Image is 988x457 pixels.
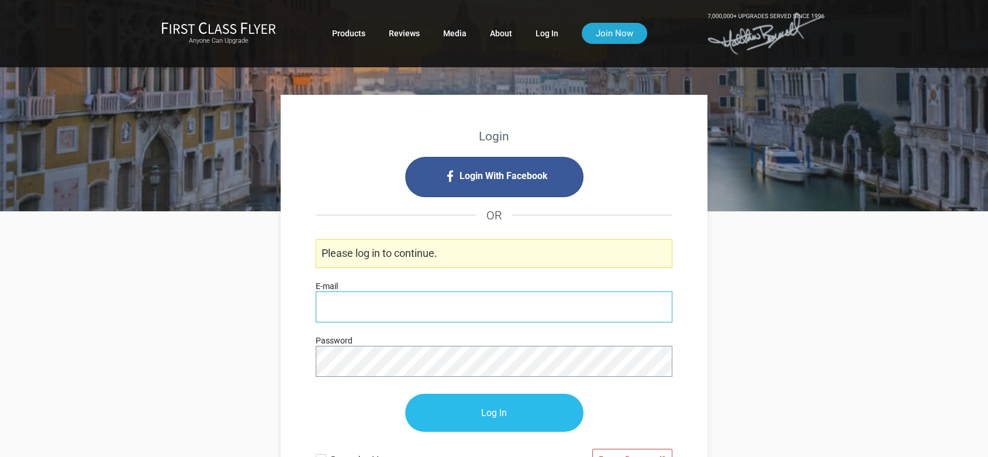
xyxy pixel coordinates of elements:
a: Media [443,23,467,44]
i: Login with Facebook [405,157,583,197]
small: Anyone Can Upgrade [161,37,276,45]
span: Login With Facebook [460,167,548,185]
strong: Login [479,129,509,143]
p: Please log in to continue. [316,239,672,268]
input: Log In [405,394,583,432]
a: Log In [536,23,558,44]
a: About [490,23,512,44]
a: Join Now [582,23,647,44]
h4: OR [316,197,672,233]
img: First Class Flyer [161,22,276,34]
label: E-mail [316,280,338,293]
a: First Class FlyerAnyone Can Upgrade [161,22,276,45]
label: Password [316,334,353,347]
a: Products [332,23,365,44]
a: Reviews [389,23,420,44]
